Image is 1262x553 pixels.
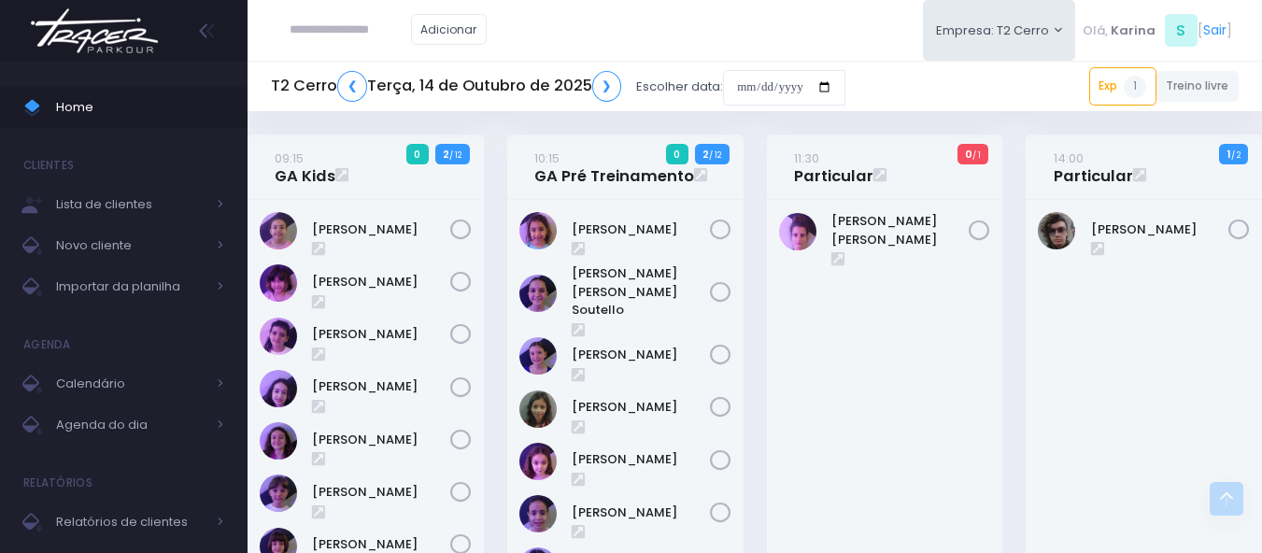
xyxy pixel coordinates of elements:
a: [PERSON_NAME] [PERSON_NAME] [831,212,970,248]
small: / 2 [1231,149,1241,161]
strong: 2 [702,147,709,162]
span: 1 [1124,76,1146,98]
a: 10:15GA Pré Treinamento [534,149,694,186]
a: [PERSON_NAME] [312,220,450,239]
img: Fernando Pires Amary [1038,212,1075,249]
img: Beatriz Cogo [260,212,297,249]
a: [PERSON_NAME] [312,273,450,291]
a: ❯ [592,71,622,102]
span: 0 [666,144,688,164]
a: Treino livre [1156,71,1240,102]
a: [PERSON_NAME] [572,450,710,469]
img: Luzia Rolfini Fernandes [519,495,557,532]
img: Jasmim rocha [519,337,557,375]
strong: 2 [443,147,449,162]
span: Calendário [56,372,206,396]
a: [PERSON_NAME] [572,398,710,417]
h4: Relatórios [23,464,92,502]
span: 0 [406,144,429,164]
small: 09:15 [275,149,304,167]
strong: 1 [1227,147,1231,162]
span: Lista de clientes [56,192,206,217]
a: [PERSON_NAME] [312,325,450,344]
img: Ana Helena Soutello [519,275,557,312]
img: Luisa Monteiro Ramenzoni [260,422,297,460]
small: / 12 [709,149,721,161]
span: S [1165,14,1198,47]
img: Alice Oliveira Castro [519,212,557,249]
img: Clara Guimaraes Kron [260,318,297,355]
span: Olá, [1083,21,1108,40]
strong: 0 [965,147,972,162]
div: [ ] [1075,9,1239,51]
small: / 1 [972,149,981,161]
small: 14:00 [1054,149,1084,167]
a: 11:30Particular [794,149,873,186]
small: 11:30 [794,149,819,167]
span: Importar da planilha [56,275,206,299]
small: / 12 [449,149,461,161]
div: Escolher data: [271,65,845,108]
img: Maria Laura Bertazzi [779,213,816,250]
a: Adicionar [411,14,488,45]
img: Luisa Tomchinsky Montezano [519,443,557,480]
a: Exp1 [1089,67,1156,105]
a: 14:00Particular [1054,149,1133,186]
a: [PERSON_NAME] [312,431,450,449]
small: 10:15 [534,149,560,167]
span: Novo cliente [56,234,206,258]
h5: T2 Cerro Terça, 14 de Outubro de 2025 [271,71,621,102]
img: Julia de Campos Munhoz [519,390,557,428]
a: ❮ [337,71,367,102]
a: [PERSON_NAME] [312,377,450,396]
span: Home [56,95,224,120]
h4: Agenda [23,326,71,363]
a: [PERSON_NAME] [1091,220,1229,239]
h4: Clientes [23,147,74,184]
a: 09:15GA Kids [275,149,335,186]
img: Maria Clara Frateschi [260,475,297,512]
a: Sair [1203,21,1227,40]
img: Isabela de Brito Moffa [260,370,297,407]
span: Relatórios de clientes [56,510,206,534]
a: [PERSON_NAME] [312,483,450,502]
img: Chiara Real Oshima Hirata [260,264,297,302]
a: [PERSON_NAME] [572,220,710,239]
span: Agenda do dia [56,413,206,437]
a: [PERSON_NAME] [572,503,710,522]
a: [PERSON_NAME] [PERSON_NAME] Soutello [572,264,710,319]
span: Karina [1111,21,1156,40]
a: [PERSON_NAME] [572,346,710,364]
